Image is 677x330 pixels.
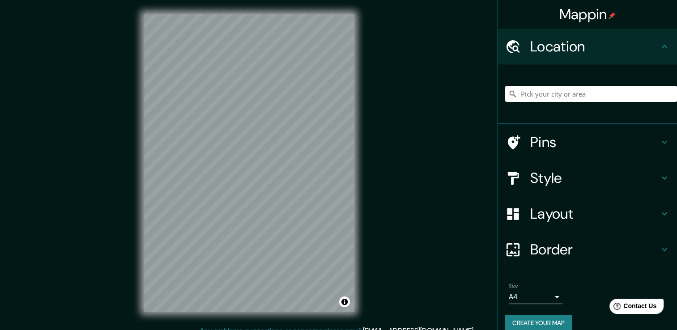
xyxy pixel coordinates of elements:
[530,38,659,55] h4: Location
[597,295,667,320] iframe: Help widget launcher
[530,133,659,151] h4: Pins
[530,241,659,258] h4: Border
[509,282,518,290] label: Size
[609,12,616,19] img: pin-icon.png
[498,29,677,64] div: Location
[498,232,677,267] div: Border
[530,169,659,187] h4: Style
[505,86,677,102] input: Pick your city or area
[339,296,350,307] button: Toggle attribution
[144,14,354,312] canvas: Map
[509,290,562,304] div: A4
[530,205,659,223] h4: Layout
[498,160,677,196] div: Style
[498,124,677,160] div: Pins
[498,196,677,232] div: Layout
[559,5,616,23] h4: Mappin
